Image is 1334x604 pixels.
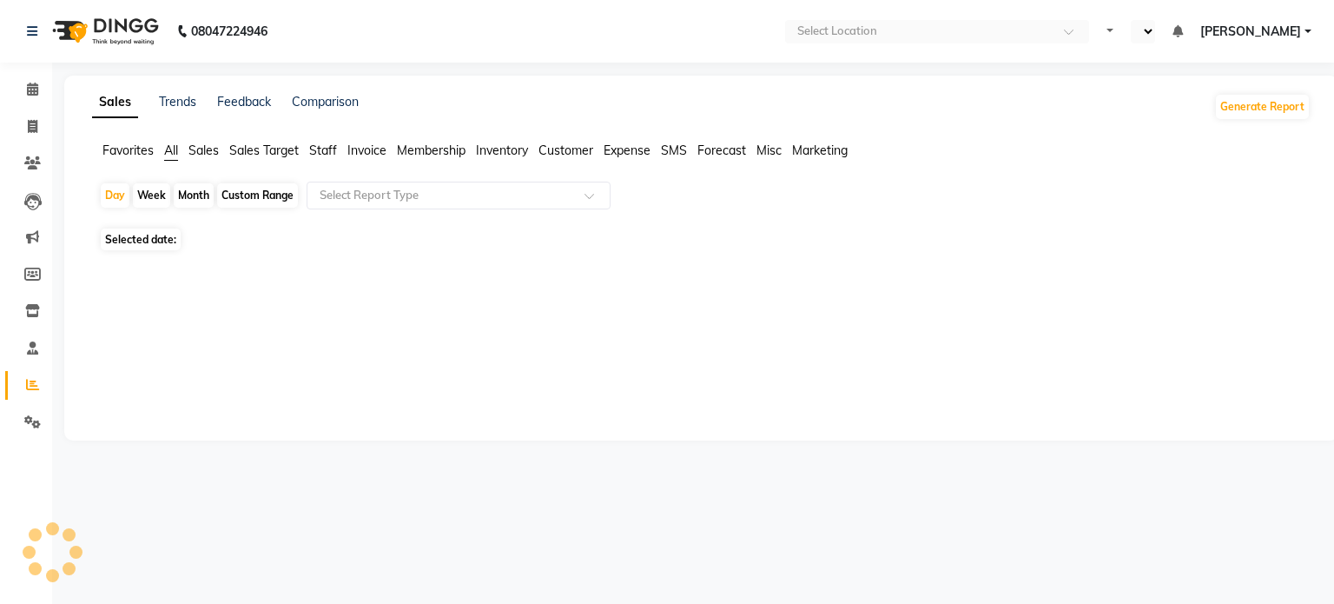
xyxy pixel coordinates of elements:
span: Marketing [792,143,848,158]
span: Invoice [347,143,386,158]
span: Misc [756,143,782,158]
div: Month [174,183,214,208]
div: Week [133,183,170,208]
a: Trends [159,94,196,110]
span: Membership [397,143,466,158]
div: Day [101,183,129,208]
span: Sales Target [229,143,299,158]
span: SMS [661,143,687,158]
div: Select Location [797,23,877,40]
button: Generate Report [1216,95,1309,119]
span: All [164,143,178,158]
img: logo [44,7,163,56]
div: Custom Range [217,183,298,208]
span: [PERSON_NAME] [1200,23,1301,41]
span: Expense [604,143,650,158]
span: Forecast [697,143,746,158]
span: Staff [309,143,337,158]
a: Comparison [292,94,359,110]
span: Selected date: [101,229,181,250]
b: 08047224946 [191,7,267,56]
span: Inventory [476,143,528,158]
span: Favorites [102,143,154,158]
a: Sales [92,87,138,118]
span: Customer [538,143,593,158]
a: Feedback [217,94,271,110]
span: Sales [188,143,219,158]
